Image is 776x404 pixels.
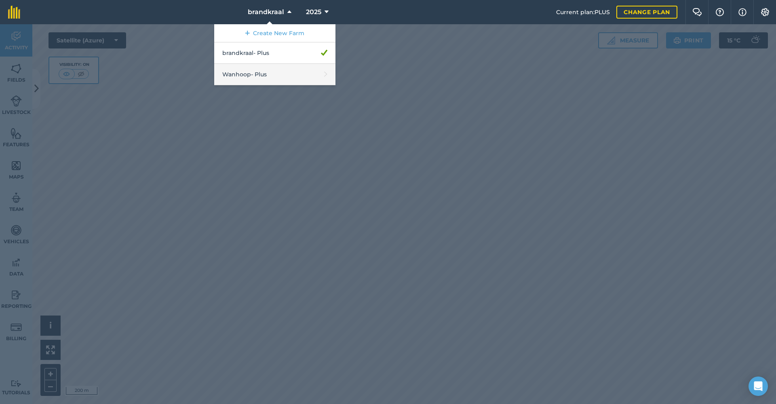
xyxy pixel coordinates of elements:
span: 2025 [306,7,321,17]
a: Create New Farm [214,24,335,42]
img: A cog icon [760,8,770,16]
img: svg+xml;base64,PHN2ZyB4bWxucz0iaHR0cDovL3d3dy53My5vcmcvMjAwMC9zdmciIHdpZHRoPSIxNyIgaGVpZ2h0PSIxNy... [738,7,746,17]
a: brandkraal- Plus [214,42,335,64]
img: Two speech bubbles overlapping with the left bubble in the forefront [692,8,702,16]
a: Wanhoop- Plus [214,64,335,85]
span: brandkraal [248,7,284,17]
img: A question mark icon [715,8,725,16]
div: Open Intercom Messenger [749,377,768,396]
a: Change plan [616,6,677,19]
span: Current plan : PLUS [556,8,610,17]
img: fieldmargin Logo [8,6,20,19]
